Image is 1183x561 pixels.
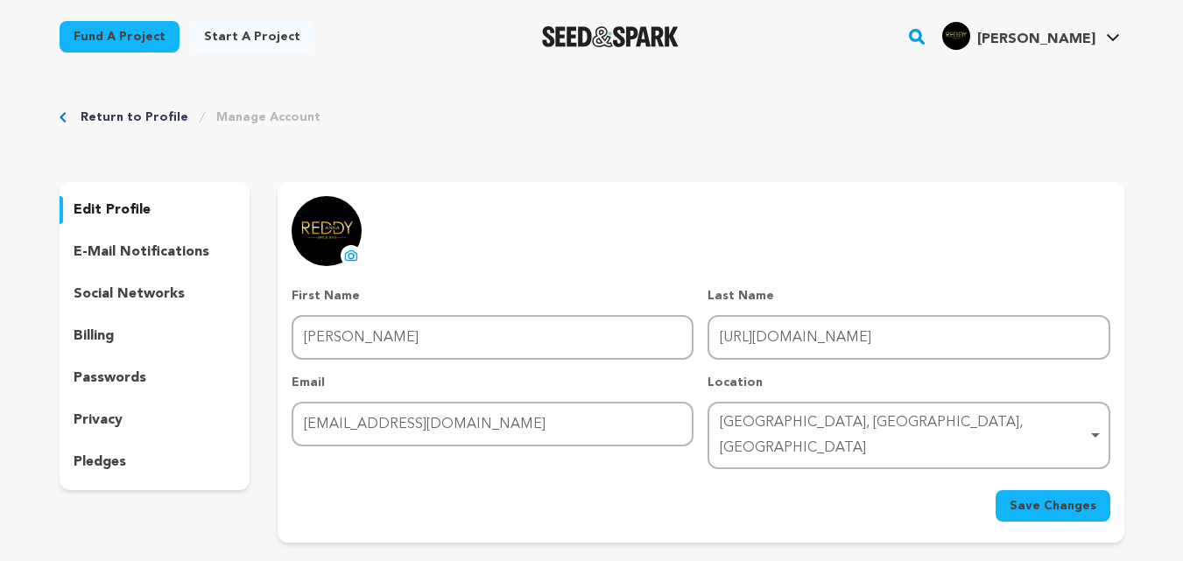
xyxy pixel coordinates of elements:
[292,402,694,446] input: Email
[81,109,188,126] a: Return to Profile
[60,196,250,224] button: edit profile
[60,364,250,392] button: passwords
[74,284,185,305] p: social networks
[74,200,151,221] p: edit profile
[60,448,250,476] button: pledges
[74,326,114,347] p: billing
[292,315,694,360] input: First Name
[74,410,123,431] p: privacy
[60,406,250,434] button: privacy
[542,26,680,47] img: Seed&Spark Logo Dark Mode
[60,238,250,266] button: e-mail notifications
[292,287,694,305] p: First Name
[942,22,1095,50] div: Reddy Anna h.'s Profile
[708,315,1109,360] input: Last Name
[60,109,1124,126] div: Breadcrumb
[542,26,680,47] a: Seed&Spark Homepage
[939,18,1123,55] span: Reddy Anna h.'s Profile
[216,109,320,126] a: Manage Account
[977,32,1095,46] span: [PERSON_NAME]
[74,242,209,263] p: e-mail notifications
[292,374,694,391] p: Email
[190,21,314,53] a: Start a project
[996,490,1110,522] button: Save Changes
[1010,497,1096,515] span: Save Changes
[942,22,970,50] img: 808468cb34741e59.png
[720,410,1087,461] div: [GEOGRAPHIC_DATA], [GEOGRAPHIC_DATA], [GEOGRAPHIC_DATA]
[60,280,250,308] button: social networks
[60,21,180,53] a: Fund a project
[60,322,250,350] button: billing
[74,452,126,473] p: pledges
[74,368,146,389] p: passwords
[939,18,1123,50] a: Reddy Anna h.'s Profile
[708,374,1109,391] p: Location
[708,287,1109,305] p: Last Name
